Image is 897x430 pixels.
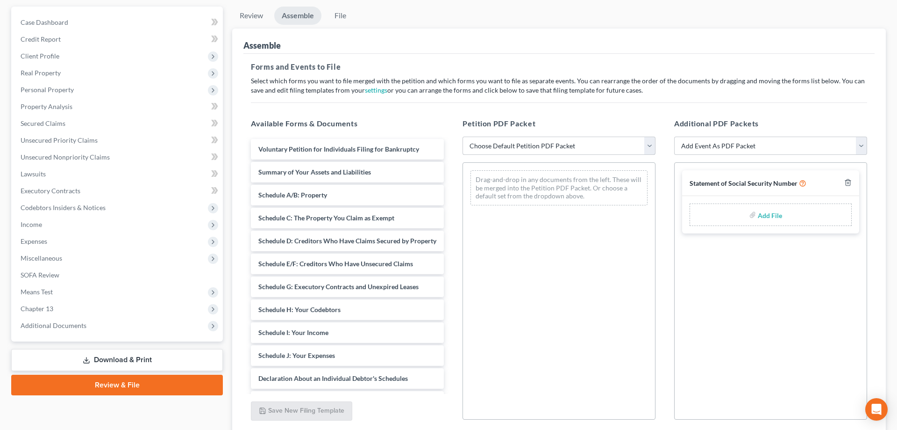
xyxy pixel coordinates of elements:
[21,170,46,178] span: Lawsuits
[21,153,110,161] span: Unsecured Nonpriority Claims
[21,136,98,144] span: Unsecured Priority Claims
[470,170,648,205] div: Drag-and-drop in any documents from the left. These will be merged into the Petition PDF Packet. ...
[251,61,867,73] h5: Forms and Events to File
[274,7,321,25] a: Assemble
[13,115,223,132] a: Secured Claims
[21,102,72,110] span: Property Analysis
[21,52,59,60] span: Client Profile
[243,40,281,51] div: Assemble
[21,271,59,279] span: SOFA Review
[258,260,413,268] span: Schedule E/F: Creditors Who Have Unsecured Claims
[463,119,535,128] span: Petition PDF Packet
[365,86,387,94] a: settings
[21,86,74,94] span: Personal Property
[21,288,53,296] span: Means Test
[258,168,371,176] span: Summary of Your Assets and Liabilities
[251,118,444,129] h5: Available Forms & Documents
[21,321,86,329] span: Additional Documents
[258,328,328,336] span: Schedule I: Your Income
[21,305,53,313] span: Chapter 13
[13,132,223,149] a: Unsecured Priority Claims
[251,401,352,421] button: Save New Filing Template
[11,375,223,395] a: Review & File
[258,145,419,153] span: Voluntary Petition for Individuals Filing for Bankruptcy
[21,119,65,127] span: Secured Claims
[21,35,61,43] span: Credit Report
[13,98,223,115] a: Property Analysis
[13,149,223,166] a: Unsecured Nonpriority Claims
[251,76,867,95] p: Select which forms you want to file merged with the petition and which forms you want to file as ...
[258,374,408,382] span: Declaration About an Individual Debtor's Schedules
[690,179,797,187] span: Statement of Social Security Number
[258,351,335,359] span: Schedule J: Your Expenses
[13,166,223,182] a: Lawsuits
[13,182,223,199] a: Executory Contracts
[325,7,355,25] a: File
[232,7,271,25] a: Review
[258,237,436,245] span: Schedule D: Creditors Who Have Claims Secured by Property
[21,204,106,211] span: Codebtors Insiders & Notices
[258,191,327,199] span: Schedule A/B: Property
[21,254,62,262] span: Miscellaneous
[21,69,61,77] span: Real Property
[21,18,68,26] span: Case Dashboard
[13,14,223,31] a: Case Dashboard
[13,267,223,284] a: SOFA Review
[13,31,223,48] a: Credit Report
[258,214,394,222] span: Schedule C: The Property You Claim as Exempt
[865,398,888,421] div: Open Intercom Messenger
[258,283,419,291] span: Schedule G: Executory Contracts and Unexpired Leases
[674,118,867,129] h5: Additional PDF Packets
[258,306,341,313] span: Schedule H: Your Codebtors
[21,187,80,195] span: Executory Contracts
[11,349,223,371] a: Download & Print
[21,237,47,245] span: Expenses
[21,220,42,228] span: Income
